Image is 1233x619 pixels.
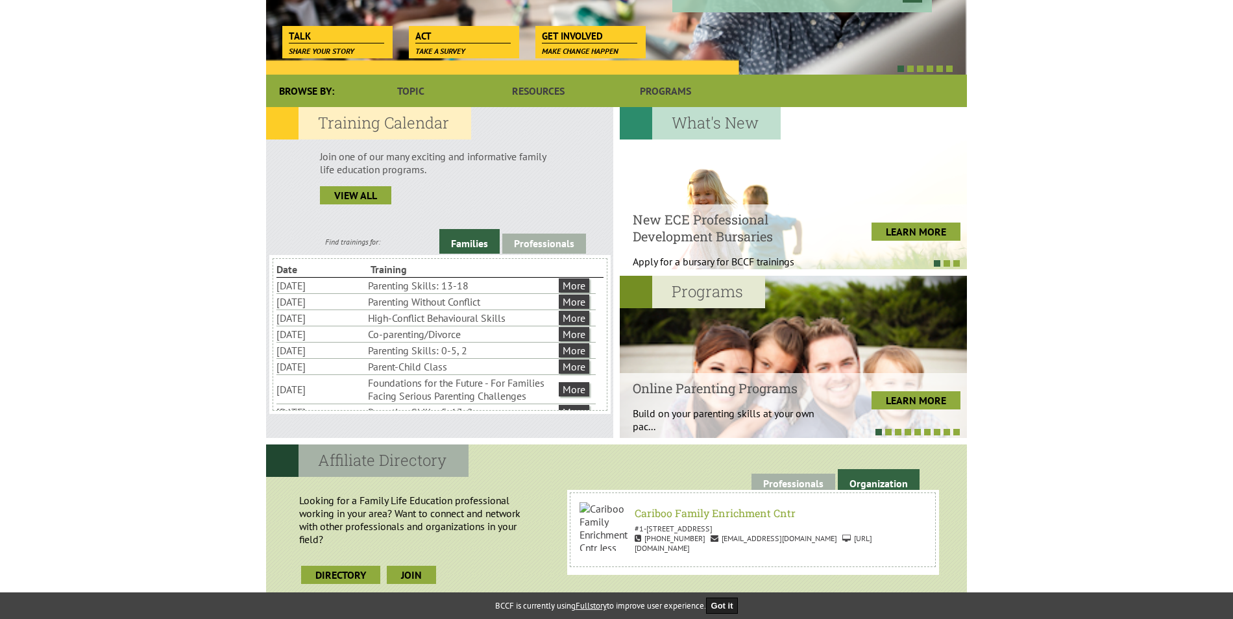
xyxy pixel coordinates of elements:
a: Topic [347,75,474,107]
span: Make change happen [542,46,618,56]
a: More [559,295,589,309]
a: Organization [838,469,920,494]
h2: Affiliate Directory [266,444,469,477]
a: More [559,382,589,396]
li: [DATE] [276,404,365,420]
a: Directory [301,566,380,584]
span: Get Involved [542,29,637,43]
span: [EMAIL_ADDRESS][DOMAIN_NAME] [711,533,837,543]
span: [PHONE_NUMBER] [635,533,705,543]
li: [DATE] [276,326,365,342]
h4: Online Parenting Programs [633,380,827,396]
li: Co-parenting/Divorce [368,326,556,342]
h2: What's New [620,107,781,140]
a: More [559,327,589,341]
a: Professionals [751,474,835,494]
li: Foundations for the Future - For Families Facing Serious Parenting Challenges [368,375,556,404]
a: Act Take a survey [409,26,517,44]
img: Cariboo Family Enrichment Cntr Jess Fraser [580,502,628,551]
a: Talk Share your story [282,26,391,44]
a: More [559,311,589,325]
a: More [559,359,589,374]
li: Parenting Skills: 5-13, 2 [368,404,556,420]
li: Parenting Without Conflict [368,294,556,309]
li: [DATE] [276,278,365,293]
span: Act [415,29,511,43]
button: Got it [706,598,739,614]
a: Cariboo Family Enrichment Cntr Jess Fraser Cariboo Family Enrichment Cntr #1-[STREET_ADDRESS] [PH... [573,496,932,564]
a: Get Involved Make change happen [535,26,644,44]
span: Share your story [289,46,354,56]
span: Take a survey [415,46,465,56]
div: Browse By: [266,75,347,107]
a: More [559,405,589,419]
h2: Programs [620,276,765,308]
li: Parenting Skills: 13-18 [368,278,556,293]
p: Apply for a bursary for BCCF trainings West... [633,255,827,281]
a: LEARN MORE [872,223,960,241]
li: Training [371,261,462,277]
li: [DATE] [276,359,365,374]
h4: New ECE Professional Development Bursaries [633,211,827,245]
p: #1-[STREET_ADDRESS] [580,524,925,533]
li: [DATE] [276,382,365,397]
li: Parent-Child Class [368,359,556,374]
a: More [559,278,589,293]
li: [DATE] [276,310,365,326]
a: LEARN MORE [872,391,960,409]
a: Resources [474,75,602,107]
li: High-Conflict Behavioural Skills [368,310,556,326]
a: Professionals [502,234,586,254]
a: view all [320,186,391,204]
a: More [559,343,589,358]
li: Parenting Skills: 0-5, 2 [368,343,556,358]
p: Build on your parenting skills at your own pac... [633,407,827,433]
a: Families [439,229,500,254]
li: [DATE] [276,343,365,358]
span: Talk [289,29,384,43]
a: Programs [602,75,729,107]
li: Date [276,261,368,277]
div: Find trainings for: [266,237,439,247]
li: [DATE] [276,294,365,309]
p: Join one of our many exciting and informative family life education programs. [320,150,559,176]
p: Looking for a Family Life Education professional working in your area? Want to connect and networ... [273,487,561,552]
span: [URL][DOMAIN_NAME] [635,533,872,553]
a: Fullstory [576,600,607,611]
a: join [387,566,436,584]
h6: Cariboo Family Enrichment Cntr [583,506,922,520]
h2: Training Calendar [266,107,471,140]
